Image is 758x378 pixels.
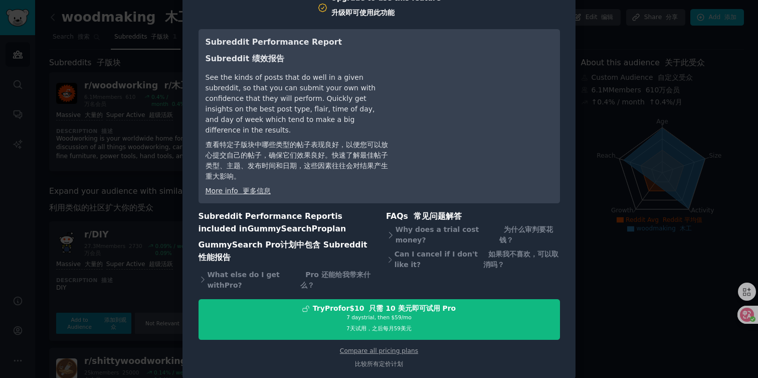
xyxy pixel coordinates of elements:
[199,210,372,268] h3: Subreddit Performance Report is included in plan
[206,187,271,195] a: More info 更多信息
[483,250,558,269] font: 如果我不喜欢，可以取消吗？
[313,303,456,314] div: Try Pro for $10
[206,54,284,63] font: Subreddit 绩效报告
[403,36,553,111] iframe: YouTube video player
[414,211,462,221] font: 常见问题解答
[355,360,403,367] font: 比较所有定价计划
[386,210,560,223] h3: FAQs
[206,36,389,69] h3: Subreddit Performance Report
[206,72,389,186] div: See the kinds of posts that do well in a given subreddit, so that you can submit your own with co...
[199,240,281,249] span: GummySearch Pro
[247,224,326,233] span: GummySearch Pro
[199,299,560,340] button: TryProfor$10 只需 10 美元即可试用 Pro7 daystrial, then $59/mo7天试用，之后每月59美元
[386,223,560,247] div: Why does a trial cost money?
[386,247,560,272] div: Can I cancel if I don't like it?
[199,268,372,292] div: What else do I get with Pro ?
[199,240,367,262] font: 计划中包含 Subreddit 性能报告
[369,304,456,312] font: 只需 10 美元即可试用 Pro
[340,347,418,367] a: Compare all pricing plans比较所有定价计划
[300,271,370,289] font: Pro 还能给我带来什么？
[243,187,271,195] font: 更多信息
[206,141,388,180] font: 查看特定子版块中哪些类型的帖子表现良好，以便您可以放心提交自己的帖子，确保它们效果良好。快速了解最佳帖子类型、主题、发布时间和日期，这些因素往往会对结果产生重大影响。
[199,314,559,336] div: 7 days trial, then $ 59 /mo
[331,9,395,17] font: 升级即可使用此功能
[499,225,553,244] font: 为什么审判要花钱？
[346,325,412,331] font: 7天试用，之后每月59美元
